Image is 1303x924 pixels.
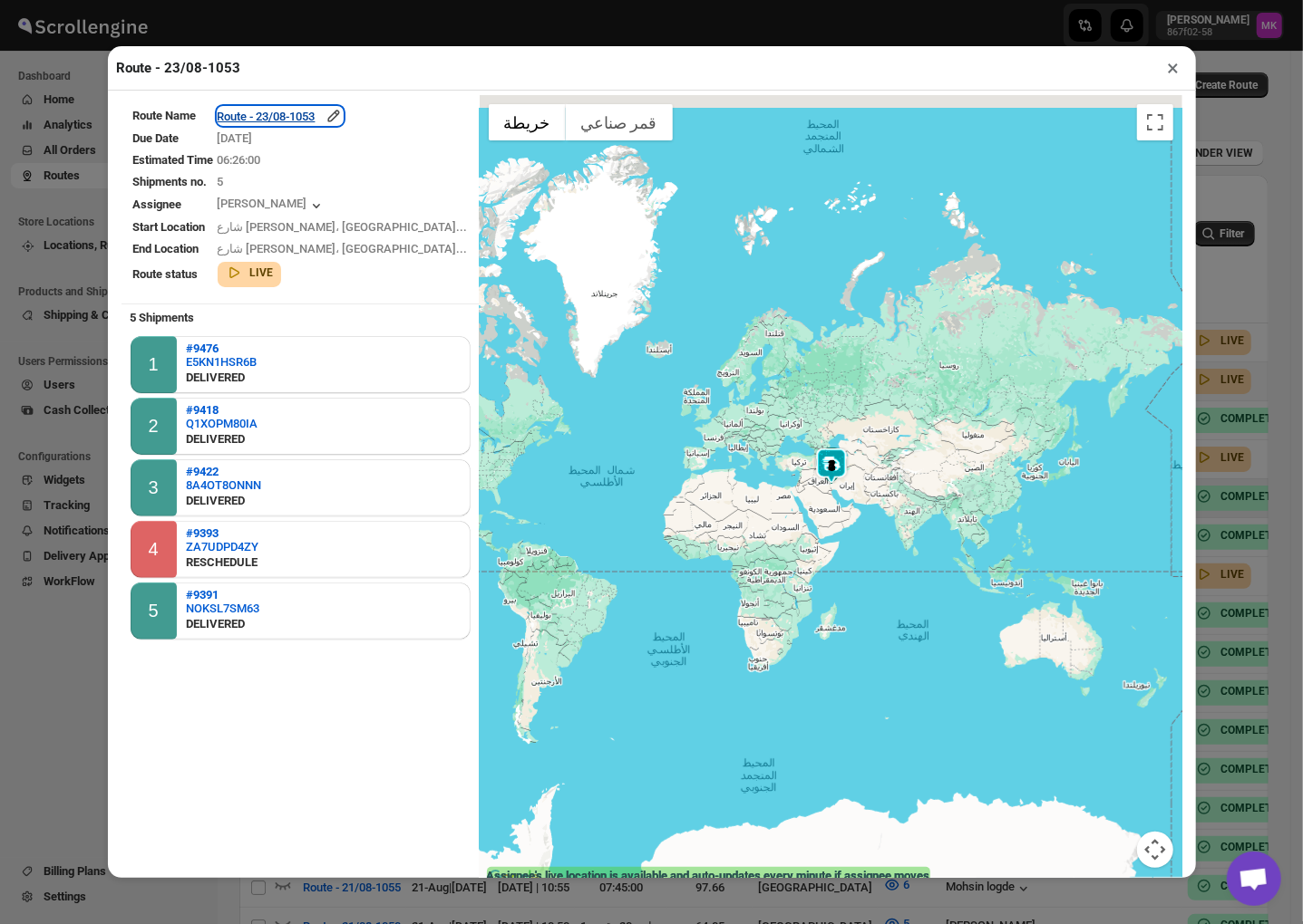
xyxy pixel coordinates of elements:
button: عرض صور القمر الصناعي [566,104,673,140]
div: شارع [PERSON_NAME]، [GEOGRAPHIC_DATA]... [218,218,468,236]
button: #9393 [186,526,258,540]
div: DELIVERED [186,430,258,448]
span: Route status [133,267,199,281]
button: اختصارات لوحة المفاتيح [981,877,1068,890]
button: #9391 [186,588,259,602]
label: Assignee's live location is available and auto-updates every minute if assignee moves [487,867,930,885]
button: #9418 [186,403,258,417]
a: دردشة مفتوحة [1227,852,1281,906]
span: Due Date [133,131,180,145]
span: 5 [218,175,224,188]
span: Estimated Time [133,153,214,167]
span: Start Location [133,220,206,234]
b: 5 Shipments [122,302,204,333]
div: 1 [149,354,159,375]
div: 4 [149,539,159,560]
a: ‏فتح هذه المنطقة في "خرائط Google" (يؤدي ذلك إلى فتح نافذة جديدة) [484,866,544,890]
b: #9476 [186,342,219,355]
h2: Route - 23/08-1053 [117,59,241,77]
div: DELIVERED [186,369,257,387]
button: عناصر التحكّم بطريقة عرض الخريطة [1137,832,1173,868]
span: End Location [133,242,199,255]
div: 3 [149,477,159,498]
b: #9422 [186,465,219,478]
button: [PERSON_NAME] [218,197,326,215]
button: Route - 23/08-1053 [218,107,343,125]
button: × [1161,55,1187,81]
button: LIVE [225,264,274,282]
span: [DATE] [218,131,253,145]
b: #9418 [186,403,219,417]
div: RESCHEDULE [186,553,258,572]
b: #9393 [186,526,219,540]
button: #9476 [186,342,257,355]
div: شارع [PERSON_NAME]، [GEOGRAPHIC_DATA]... [218,240,468,258]
button: تبديل إلى العرض ملء الشاشة [1137,104,1173,140]
div: DELIVERED [186,492,261,510]
span: Shipments no. [133,175,208,188]
button: 8A4OT8ONNN [186,478,261,492]
span: 06:26:00 [218,153,261,167]
button: عرض خريطة الشارع [489,104,566,140]
button: NOKSL7SM63 [186,602,259,615]
span: Assignee [133,197,182,211]
span: Route Name [133,109,197,122]
div: DELIVERED [186,615,259,633]
div: 2 [149,416,159,437]
button: Q1XOPM80IA [186,417,258,430]
button: #9422 [186,465,261,478]
img: Google [484,866,544,890]
button: ZA7UDPD4ZY [186,540,258,553]
b: LIVE [250,266,274,279]
b: #9391 [186,588,219,602]
div: 5 [149,601,159,621]
button: E5KN1HSR6B [186,355,257,369]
